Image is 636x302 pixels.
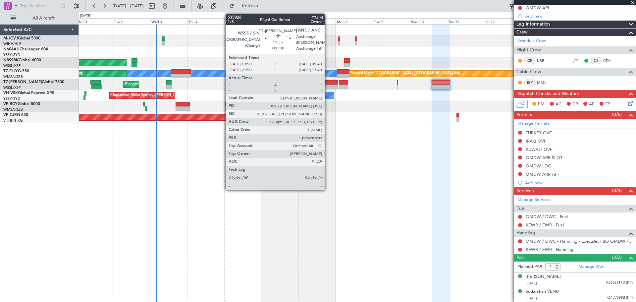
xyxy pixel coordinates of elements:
span: N604AU [3,47,20,51]
span: Handling [516,229,535,237]
span: AF [589,101,594,108]
span: All Aircraft [17,16,70,21]
div: Sudarshan VENU [526,288,559,295]
a: VHHH/HKG [3,118,23,123]
div: Planned Maint Dubai (Al Maktoum Intl) [125,80,190,90]
div: Sat 6 [261,18,298,24]
div: TURKEY OVF [526,130,552,136]
span: PM [538,101,545,108]
span: Dispatch Checks and Weather [516,90,579,98]
span: Flight Crew [516,46,541,54]
span: VH-VSK [3,91,18,95]
div: Fri 5 [224,18,261,24]
label: Planned PAX [517,264,542,270]
div: Add new [525,180,633,186]
a: VP-CJRG-650 [3,113,28,117]
span: [DATE] [526,281,537,286]
a: YSSY/SYD [3,52,20,57]
a: VP-BCYGlobal 5000 [3,102,40,106]
a: N604AUChallenger 604 [3,47,48,51]
span: FP [605,101,610,108]
div: Fri 12 [484,18,521,24]
div: Mon 1 [76,18,113,24]
a: KEWR / EWR - Handling [526,247,573,252]
span: Pax [516,254,524,262]
span: (0/6) [612,111,622,118]
div: CS [591,57,602,64]
div: Add new [525,13,633,19]
span: Crew [516,29,528,36]
button: All Aircraft [7,13,72,24]
div: KUWAIT OVF [526,147,552,152]
div: No Crew [243,91,258,100]
div: OMDW ARR SLOT [526,155,562,160]
a: OMDW / DWC - Fuel [526,214,568,219]
a: T7-ELLYG-550 [3,69,29,73]
div: [PERSON_NAME] [526,273,561,280]
a: Manage Permits [517,120,550,127]
span: N8998K [3,58,19,62]
span: VP-BCY [3,102,18,106]
a: M-JGVJGlobal 5000 [3,36,40,40]
a: OMDW / DWC - Handling - ExecuJet FBO OMDW / DWC [526,238,633,244]
div: OMDW LDG [526,163,551,169]
span: Leg Information [516,21,550,28]
a: T7-[PERSON_NAME]Global 7500 [3,80,64,84]
a: KEWR / EWR - Fuel [526,222,564,228]
div: Thu 4 [187,18,224,24]
span: CR [572,101,578,108]
span: K5177589B (PP) [607,295,633,301]
a: N8998KGlobal 6000 [3,58,41,62]
a: WSSL/XSP [3,63,21,68]
span: T7-[PERSON_NAME] [3,80,42,84]
div: OMDW API [526,5,549,11]
div: Unplanned Maint Sydney ([PERSON_NAME] Intl) [111,91,193,100]
div: OMDW ARR API [526,171,559,177]
a: WMSA/SZB [3,74,23,79]
span: Services [516,187,534,195]
a: VH-VSKGlobal Express XRS [3,91,54,95]
span: Cabin Crew [516,68,541,76]
span: VP-CJR [3,113,17,117]
a: WIHH/HLP [3,41,22,46]
a: Manage Services [517,197,551,203]
div: Wed 10 [410,18,447,24]
div: Wed 3 [150,18,187,24]
div: Planned Maint [GEOGRAPHIC_DATA] ([GEOGRAPHIC_DATA] Intl) [349,69,460,79]
span: Refresh [236,4,264,8]
span: T7-ELLY [3,69,18,73]
button: Refresh [226,1,266,11]
div: ISP [524,79,535,86]
span: K5508517D (PP) [606,280,633,286]
div: Sun 7 [298,18,336,24]
div: Tue 2 [113,18,150,24]
div: Mon 8 [336,18,373,24]
div: Thu 11 [447,18,484,24]
span: [DATE] - [DATE] [113,3,144,9]
div: Tue 9 [373,18,410,24]
a: MML [537,80,552,86]
span: AC [556,101,561,108]
a: YSSY/SYD [3,96,20,101]
a: WSSL/XSP [3,85,21,90]
a: WMSA/SZB [3,107,23,112]
div: IRAQ OVF [526,138,546,144]
a: KSB [537,58,552,64]
a: CDY [603,58,618,64]
a: Manage PAX [578,264,604,270]
span: Fuel [516,205,525,212]
div: CP [524,57,535,64]
span: M-JGVJ [3,36,18,40]
input: Trip Number [20,1,58,11]
span: Permits [516,111,532,119]
span: (2/2) [612,254,622,261]
span: (0/4) [612,187,622,194]
a: Schedule Crew [517,38,546,44]
div: [DATE] [80,13,91,19]
span: [DATE] [526,296,537,301]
